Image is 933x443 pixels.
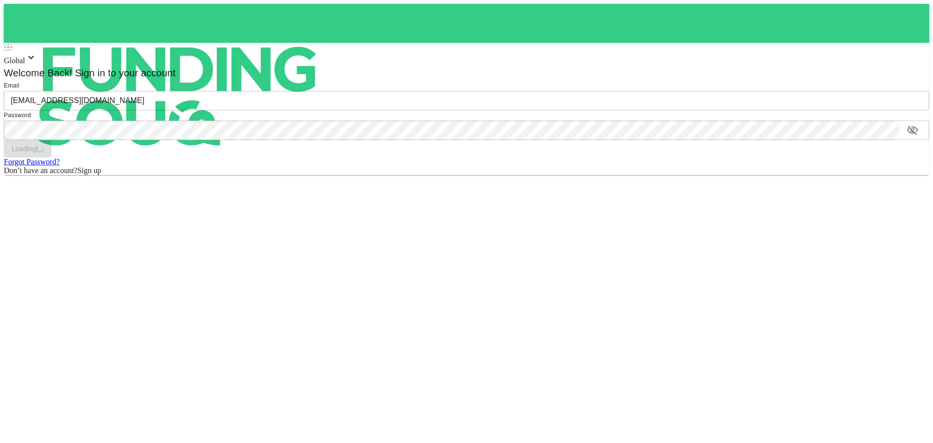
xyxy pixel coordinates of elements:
[4,91,929,110] input: email
[4,4,354,189] img: logo
[4,166,77,175] span: Don’t have an account?
[77,166,101,175] span: Sign up
[4,158,60,166] a: Forgot Password?
[4,121,899,140] input: password
[4,112,31,119] span: Password
[4,82,19,89] span: Email
[72,68,176,78] span: Sign in to your account
[4,52,929,65] div: Global
[4,4,929,43] a: logo
[4,68,72,78] span: Welcome Back!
